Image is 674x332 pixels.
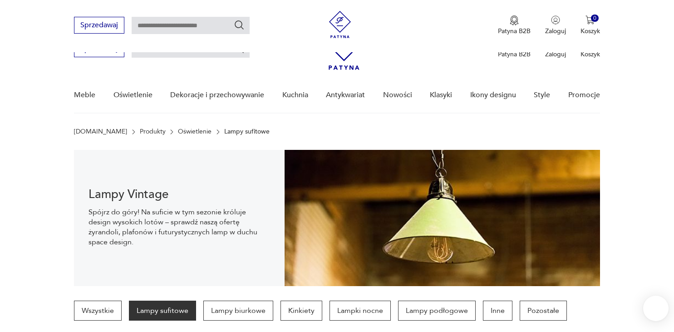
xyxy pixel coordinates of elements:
[113,78,153,113] a: Oświetlenie
[170,78,264,113] a: Dekoracje i przechowywanie
[483,301,512,321] a: Inne
[326,11,354,38] img: Patyna - sklep z meblami i dekoracjami vintage
[534,78,550,113] a: Style
[591,15,599,22] div: 0
[129,301,196,321] a: Lampy sufitowe
[74,17,124,34] button: Sprzedawaj
[498,50,531,59] p: Patyna B2B
[383,78,412,113] a: Nowości
[585,15,595,25] img: Ikona koszyka
[74,23,124,29] a: Sprzedawaj
[74,46,124,53] a: Sprzedawaj
[285,150,600,286] img: Lampy sufitowe w stylu vintage
[224,128,270,135] p: Lampy sufitowe
[545,50,566,59] p: Zaloguj
[510,15,519,25] img: Ikona medalu
[581,27,600,35] p: Koszyk
[140,128,166,135] a: Produkty
[581,50,600,59] p: Koszyk
[545,15,566,35] button: Zaloguj
[551,15,560,25] img: Ikonka użytkownika
[89,189,270,200] h1: Lampy Vintage
[470,78,516,113] a: Ikony designu
[581,15,600,35] button: 0Koszyk
[330,301,391,321] a: Lampki nocne
[498,15,531,35] a: Ikona medaluPatyna B2B
[498,27,531,35] p: Patyna B2B
[520,301,567,321] a: Pozostałe
[280,301,322,321] a: Kinkiety
[178,128,212,135] a: Oświetlenie
[326,78,365,113] a: Antykwariat
[643,296,669,321] iframe: Smartsupp widget button
[568,78,600,113] a: Promocje
[89,207,270,247] p: Spójrz do góry! Na suficie w tym sezonie króluje design wysokich lotów – sprawdź naszą ofertę żyr...
[398,301,476,321] a: Lampy podłogowe
[74,301,122,321] a: Wszystkie
[282,78,308,113] a: Kuchnia
[74,128,127,135] a: [DOMAIN_NAME]
[234,20,245,30] button: Szukaj
[203,301,273,321] a: Lampy biurkowe
[74,78,95,113] a: Meble
[545,27,566,35] p: Zaloguj
[430,78,452,113] a: Klasyki
[498,15,531,35] button: Patyna B2B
